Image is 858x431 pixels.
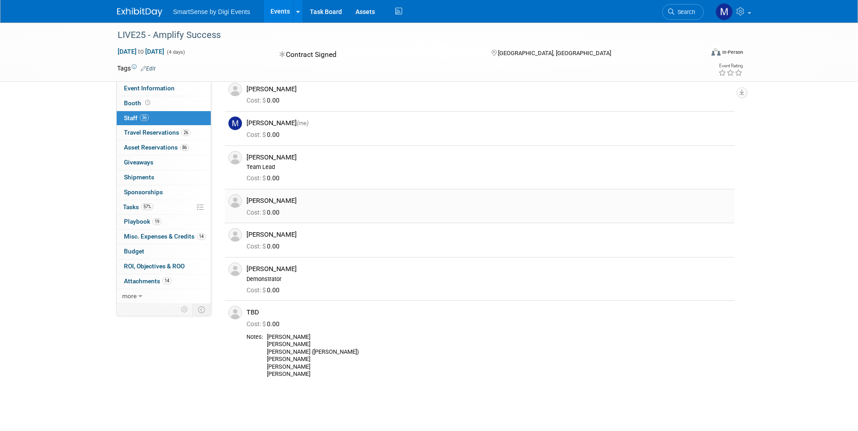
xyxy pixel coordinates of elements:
div: [PERSON_NAME] [246,153,731,162]
span: Tasks [123,203,153,211]
div: Demonstrator [246,276,731,283]
span: Sponsorships [124,188,163,196]
span: 0.00 [246,209,283,216]
span: 14 [162,277,171,284]
a: Tasks57% [117,200,211,215]
span: 57% [141,203,153,210]
span: [GEOGRAPHIC_DATA], [GEOGRAPHIC_DATA] [498,50,611,56]
a: Booth [117,96,211,111]
span: Cost: $ [246,131,267,138]
span: 0.00 [246,131,283,138]
img: Format-Inperson.png [711,48,721,56]
span: Cost: $ [246,209,267,216]
img: Associate-Profile-5.png [228,306,242,319]
span: [DATE] [DATE] [117,47,165,56]
span: Budget [124,248,144,255]
span: Asset Reservations [124,144,189,151]
div: In-Person [722,49,743,56]
span: 0.00 [246,243,283,250]
span: 19 [152,218,161,225]
div: [PERSON_NAME] [246,265,731,273]
a: Budget [117,244,211,259]
div: LIVE25 - Amplify Success [114,27,690,43]
span: Booth [124,99,152,107]
span: Playbook [124,218,161,225]
a: Shipments [117,170,211,185]
span: (me) [297,120,308,126]
a: Travel Reservations26 [117,126,211,140]
span: Travel Reservations [124,129,190,136]
span: 36 [140,114,149,121]
a: Search [662,4,704,20]
td: Toggle Event Tabs [192,304,211,315]
span: Staff [124,114,149,122]
span: (4 days) [166,49,185,55]
span: Cost: $ [246,97,267,104]
div: [PERSON_NAME] [246,85,731,94]
div: [PERSON_NAME] [246,197,731,205]
a: Giveaways [117,155,211,170]
div: Team Lead [246,164,731,171]
a: Event Information [117,81,211,96]
div: Event Rating [718,64,743,68]
span: 14 [197,233,206,240]
img: ExhibitDay [117,8,162,17]
span: Cost: $ [246,174,267,182]
div: TBD [246,308,731,317]
a: Edit [141,66,156,72]
span: to [137,48,145,55]
span: Search [674,9,695,15]
span: Cost: $ [246,320,267,328]
span: 0.00 [246,286,283,294]
a: Attachments14 [117,274,211,289]
img: M.jpg [228,117,242,130]
a: Misc. Expenses & Credits14 [117,230,211,244]
img: Associate-Profile-5.png [228,228,242,242]
img: Associate-Profile-5.png [228,262,242,276]
span: Booth not reserved yet [143,99,152,106]
div: Notes: [246,333,263,341]
span: Cost: $ [246,286,267,294]
span: 86 [180,144,189,151]
span: SmartSense by Digi Events [173,8,250,15]
td: Personalize Event Tab Strip [177,304,193,315]
a: Asset Reservations86 [117,141,211,155]
div: [PERSON_NAME] [246,119,731,127]
td: Tags [117,64,156,73]
a: Playbook19 [117,215,211,229]
a: Staff36 [117,111,211,126]
img: Associate-Profile-5.png [228,151,242,164]
a: Sponsorships [117,185,211,200]
span: Shipments [124,173,154,181]
img: McKinzie Kistler [716,3,733,20]
div: [PERSON_NAME] [PERSON_NAME] [PERSON_NAME] ([PERSON_NAME]) [PERSON_NAME] [PERSON_NAME] [PERSON_NAME] [267,333,731,378]
div: [PERSON_NAME] [246,230,731,239]
span: 0.00 [246,320,283,328]
span: more [122,292,137,300]
div: Contract Signed [277,47,477,63]
div: Event Format [650,47,744,61]
span: 0.00 [246,97,283,104]
img: Associate-Profile-5.png [228,83,242,96]
span: Giveaways [124,159,153,166]
img: Associate-Profile-5.png [228,194,242,208]
span: ROI, Objectives & ROO [124,262,185,270]
span: 26 [181,129,190,136]
span: 0.00 [246,174,283,182]
a: ROI, Objectives & ROO [117,259,211,274]
span: Misc. Expenses & Credits [124,233,206,240]
span: Cost: $ [246,243,267,250]
a: more [117,289,211,304]
span: Attachments [124,277,171,285]
span: Event Information [124,84,175,92]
